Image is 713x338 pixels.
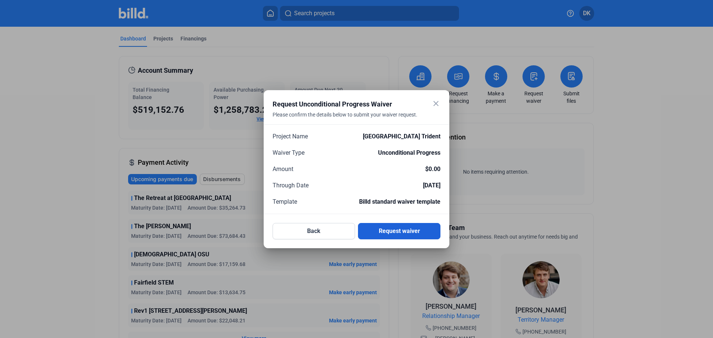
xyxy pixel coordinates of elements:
[273,132,308,141] span: Project Name
[378,148,440,157] span: Unconditional Progress
[363,132,440,141] span: [GEOGRAPHIC_DATA] Trident
[358,223,440,239] button: Request waiver
[273,181,309,190] span: Through Date
[273,197,297,206] span: Template
[425,165,440,174] span: $0.00
[359,197,440,206] span: Billd standard waiver template
[273,165,293,174] span: Amount
[273,99,422,109] div: Request Unconditional Progress Waiver
[273,111,422,127] div: Please confirm the details below to submit your waiver request.
[273,223,355,239] button: Back
[423,181,440,190] span: [DATE]
[273,148,305,157] span: Waiver Type
[432,99,440,108] mat-icon: close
